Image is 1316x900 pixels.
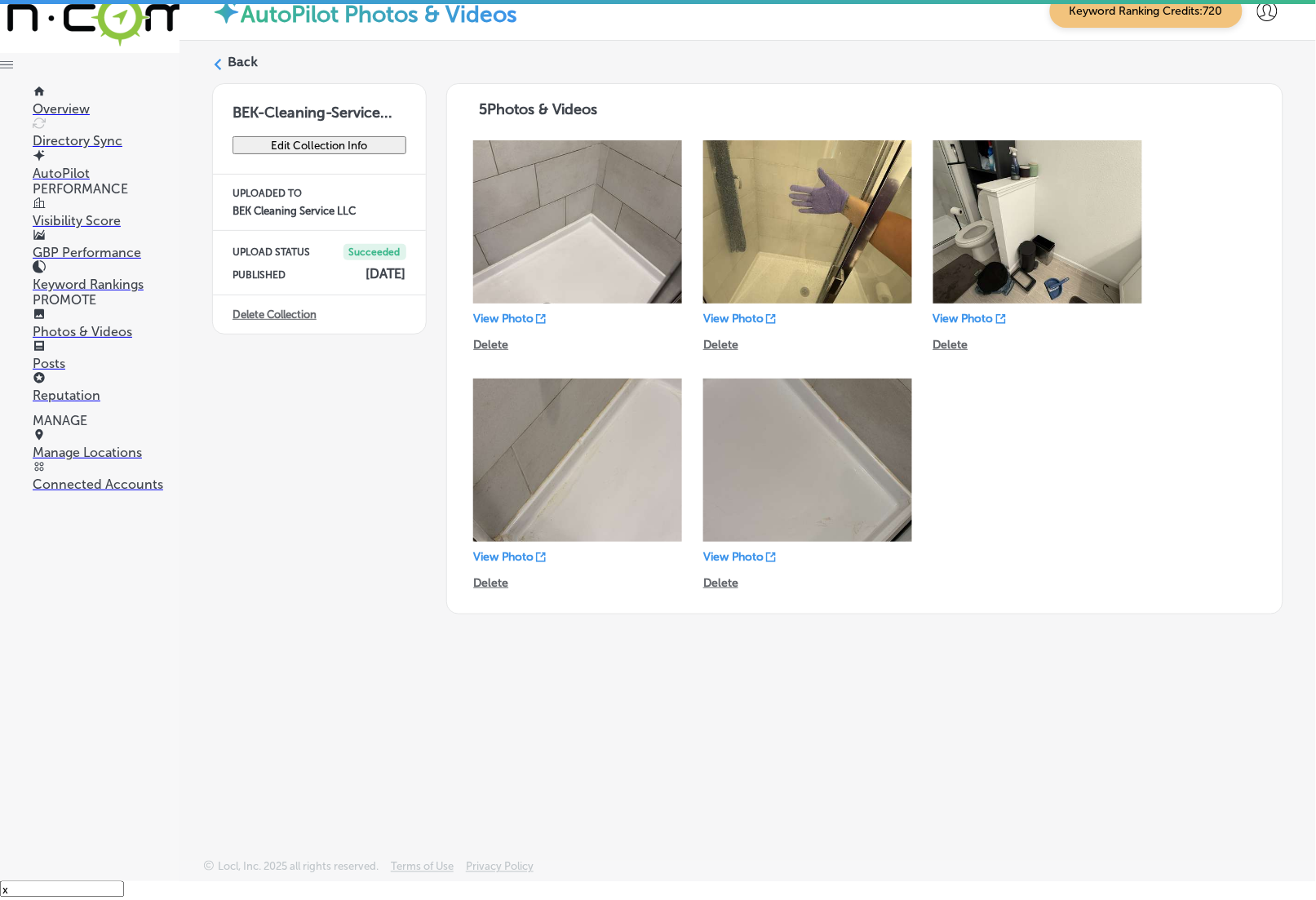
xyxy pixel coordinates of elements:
[466,861,534,881] a: Privacy Policy
[473,379,682,542] img: Collection thumbnail
[473,576,508,590] p: Delete
[33,461,179,492] a: Connected Accounts
[703,576,738,590] p: Delete
[33,413,179,428] p: MANAGE
[233,269,286,281] p: PUBLISHED
[33,86,179,117] a: Overview
[933,312,994,326] p: View Photo
[33,477,179,492] p: Connected Accounts
[703,312,776,326] a: View Photo
[233,136,406,154] button: Edit Collection Info
[233,205,406,217] h4: BEK Cleaning Service LLC
[33,292,179,308] p: PROMOTE
[33,388,179,403] p: Reputation
[473,312,534,326] p: View Photo
[218,861,379,873] p: Locl, Inc. 2025 all rights reserved.
[33,150,179,181] a: AutoPilot
[33,117,179,149] a: Directory Sync
[228,53,258,71] label: Back
[33,308,179,339] a: Photos & Videos
[33,101,179,117] p: Overview
[933,140,1142,304] img: Collection thumbnail
[33,340,179,371] a: Posts
[391,861,454,881] a: Terms of Use
[241,1,517,28] label: AutoPilot Photos & Videos
[473,140,682,304] img: Collection thumbnail
[473,550,546,564] a: View Photo
[33,429,179,460] a: Manage Locations
[213,84,426,122] h3: BEK-Cleaning-Service...
[343,244,406,260] span: Succeeded
[473,312,546,326] a: View Photo
[933,312,1006,326] a: View Photo
[33,166,179,181] p: AutoPilot
[233,308,317,321] a: Delete Collection
[703,312,764,326] p: View Photo
[33,133,179,149] p: Directory Sync
[703,140,912,304] img: Collection thumbnail
[233,246,310,258] p: UPLOAD STATUS
[703,550,764,564] p: View Photo
[479,100,597,118] span: 5 Photos & Videos
[33,324,179,339] p: Photos & Videos
[33,445,179,460] p: Manage Locations
[33,356,179,371] p: Posts
[473,338,508,352] p: Delete
[233,188,406,199] p: UPLOADED TO
[33,277,179,292] p: Keyword Rankings
[366,266,406,282] h4: [DATE]
[703,379,912,542] img: Collection thumbnail
[33,229,179,260] a: GBP Performance
[703,550,776,564] a: View Photo
[33,181,179,197] p: PERFORMANCE
[33,197,179,228] a: Visibility Score
[33,213,179,228] p: Visibility Score
[703,338,738,352] p: Delete
[933,338,968,352] p: Delete
[33,372,179,403] a: Reputation
[33,261,179,292] a: Keyword Rankings
[473,550,534,564] p: View Photo
[33,245,179,260] p: GBP Performance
